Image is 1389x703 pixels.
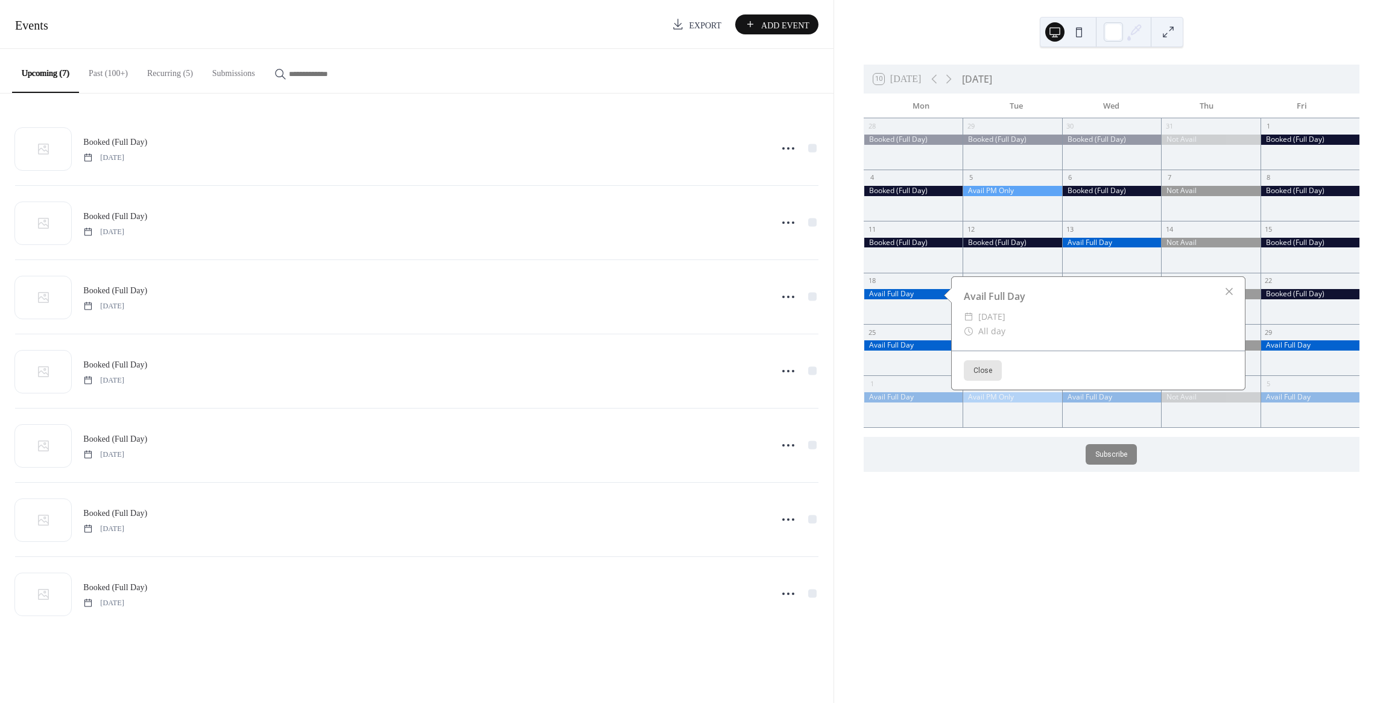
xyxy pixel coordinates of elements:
div: 1 [1264,122,1273,131]
a: Booked (Full Day) [83,209,147,223]
span: Booked (Full Day) [83,433,147,445]
button: Recurring (5) [138,49,203,92]
div: Not Avail [1161,392,1260,402]
div: Not Avail [1161,135,1260,145]
span: [DATE] [83,597,124,608]
div: 14 [1165,224,1174,234]
div: Mon [873,94,969,118]
button: Submissions [203,49,265,92]
div: Booked (Full Day) [864,186,963,196]
button: Subscribe [1086,444,1137,465]
div: Tue [969,94,1064,118]
div: ​ [964,310,973,324]
span: Booked (Full Day) [83,358,147,371]
a: Booked (Full Day) [83,431,147,445]
span: Add Event [761,19,809,31]
span: Booked (Full Day) [83,210,147,223]
span: All day [978,324,1005,339]
span: [DATE] [83,449,124,460]
div: 5 [1264,379,1273,388]
span: [DATE] [83,226,124,237]
div: Booked (Full Day) [1062,135,1161,145]
button: Close [964,360,1002,381]
div: Thu [1159,94,1255,118]
span: Booked (Full Day) [83,581,147,594]
a: Booked (Full Day) [83,506,147,520]
span: Events [15,19,48,32]
div: 1 [867,379,876,388]
div: [DATE] [962,72,992,86]
div: Fri [1255,94,1350,118]
span: Booked (Full Day) [83,507,147,520]
span: Booked (Full Day) [83,284,147,297]
div: Avail Full Day [1062,238,1161,248]
div: 29 [1264,328,1273,337]
div: 31 [1165,122,1174,131]
div: Avail PM Only [963,392,1062,402]
div: Not Avail [1161,186,1260,196]
div: Booked (Full Day) [1261,135,1359,145]
div: Booked (Full Day) [963,135,1062,145]
div: Booked (Full Day) [864,135,963,145]
div: 4 [867,173,876,182]
div: 8 [1264,173,1273,182]
div: Avail Full Day [864,289,963,299]
div: ​ [964,324,973,339]
button: Upcoming (7) [12,49,79,93]
div: 22 [1264,276,1273,285]
div: Booked (Full Day) [1261,186,1359,196]
div: 12 [966,224,975,234]
div: 30 [1066,122,1075,131]
div: Avail Full Day [952,289,1245,304]
div: Avail Full Day [1062,392,1161,402]
div: Booked (Full Day) [864,238,963,248]
div: Booked (Full Day) [1261,238,1359,248]
span: [DATE] [83,301,124,311]
button: Past (100+) [79,49,138,92]
div: Not Avail [1161,238,1260,248]
div: Avail Full Day [1261,392,1359,402]
span: Export [689,19,721,31]
div: Avail Full Day [1261,340,1359,351]
div: Avail PM Only [963,186,1062,196]
div: Avail Full Day [864,340,963,351]
a: Booked (Full Day) [83,283,147,297]
a: Booked (Full Day) [83,580,147,594]
div: 29 [966,122,975,131]
span: Booked (Full Day) [83,136,147,148]
button: Add Event [735,14,818,34]
a: Booked (Full Day) [83,135,147,148]
div: Wed [1064,94,1159,118]
span: [DATE] [83,523,124,534]
a: Booked (Full Day) [83,357,147,371]
div: Avail Full Day [864,392,963,402]
a: Export [663,14,730,34]
div: Booked (Full Day) [1062,186,1161,196]
div: 6 [1066,173,1075,182]
div: 18 [867,276,876,285]
div: 28 [867,122,876,131]
div: Booked (Full Day) [1261,289,1359,299]
span: [DATE] [83,152,124,163]
div: 25 [867,328,876,337]
div: 15 [1264,224,1273,234]
div: 7 [1165,173,1174,182]
div: 5 [966,173,975,182]
div: 13 [1066,224,1075,234]
span: [DATE] [83,375,124,386]
div: Booked (Full Day) [963,238,1062,248]
div: 11 [867,224,876,234]
span: [DATE] [978,310,1005,324]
